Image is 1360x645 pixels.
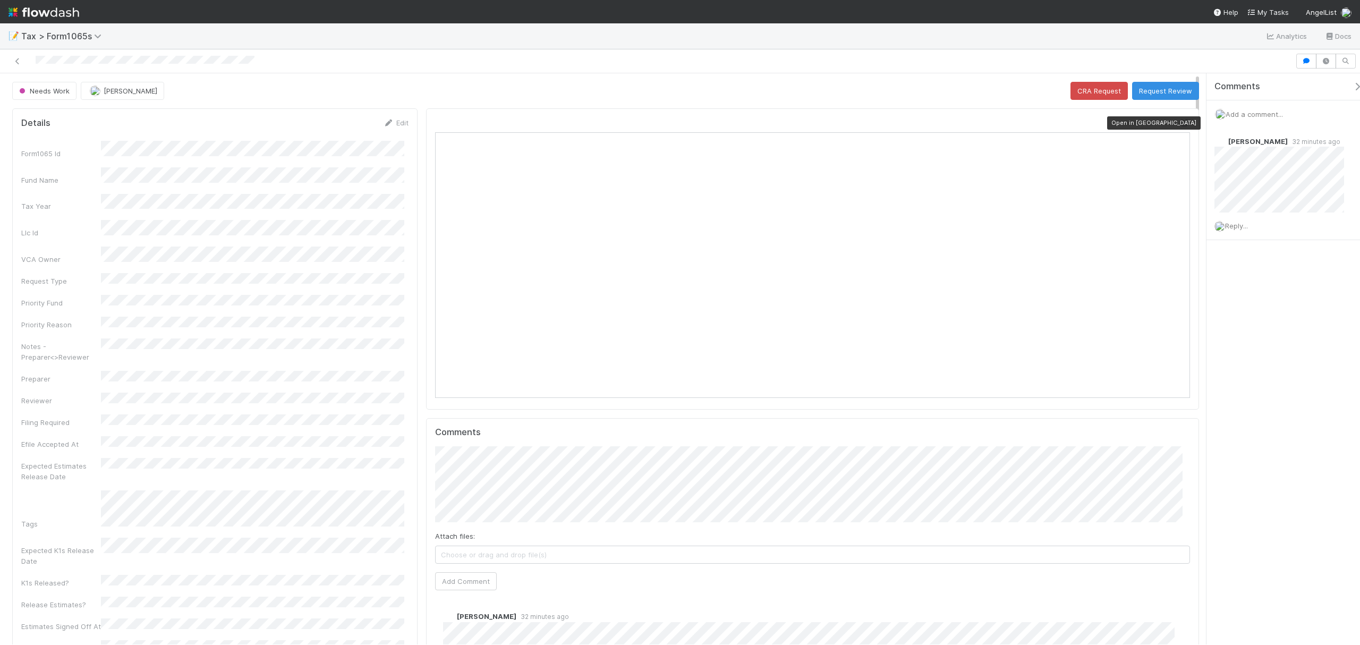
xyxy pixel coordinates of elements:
[21,395,101,406] div: Reviewer
[104,87,157,95] span: [PERSON_NAME]
[1226,110,1283,118] span: Add a comment...
[1213,7,1238,18] div: Help
[435,531,475,541] label: Attach files:
[90,86,100,96] img: avatar_d45d11ee-0024-4901-936f-9df0a9cc3b4e.png
[516,613,569,621] span: 32 minutes ago
[21,31,107,41] span: Tax > Form1065s
[1306,8,1337,16] span: AngelList
[384,118,409,127] a: Edit
[21,201,101,211] div: Tax Year
[436,546,1189,563] span: Choose or drag and drop file(s)
[457,612,516,621] span: [PERSON_NAME]
[1265,30,1307,43] a: Analytics
[21,621,101,632] div: Estimates Signed Off At
[21,374,101,384] div: Preparer
[1247,7,1289,18] a: My Tasks
[1070,82,1128,100] button: CRA Request
[21,417,101,428] div: Filing Required
[21,545,101,566] div: Expected K1s Release Date
[1214,221,1225,232] img: avatar_d45d11ee-0024-4901-936f-9df0a9cc3b4e.png
[435,572,497,590] button: Add Comment
[21,175,101,185] div: Fund Name
[21,578,101,588] div: K1s Released?
[21,519,101,529] div: Tags
[21,227,101,238] div: Llc Id
[21,599,101,610] div: Release Estimates?
[1288,138,1340,146] span: 32 minutes ago
[21,319,101,330] div: Priority Reason
[21,254,101,265] div: VCA Owner
[21,148,101,159] div: Form1065 Id
[21,341,101,362] div: Notes - Preparer<>Reviewer
[1132,82,1199,100] button: Request Review
[1215,109,1226,120] img: avatar_d45d11ee-0024-4901-936f-9df0a9cc3b4e.png
[1214,81,1260,92] span: Comments
[435,427,1190,438] h5: Comments
[21,298,101,308] div: Priority Fund
[21,439,101,449] div: Efile Accepted At
[1214,136,1225,147] img: avatar_45ea4894-10ca-450f-982d-dabe3bd75b0b.png
[1228,137,1288,146] span: [PERSON_NAME]
[1341,7,1351,18] img: avatar_d45d11ee-0024-4901-936f-9df0a9cc3b4e.png
[21,118,50,129] h5: Details
[8,3,79,21] img: logo-inverted-e16ddd16eac7371096b0.svg
[443,612,454,622] img: avatar_45ea4894-10ca-450f-982d-dabe3bd75b0b.png
[21,461,101,482] div: Expected Estimates Release Date
[1225,222,1248,230] span: Reply...
[8,31,19,40] span: 📝
[21,276,101,286] div: Request Type
[1247,8,1289,16] span: My Tasks
[81,82,164,100] button: [PERSON_NAME]
[1324,30,1351,43] a: Docs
